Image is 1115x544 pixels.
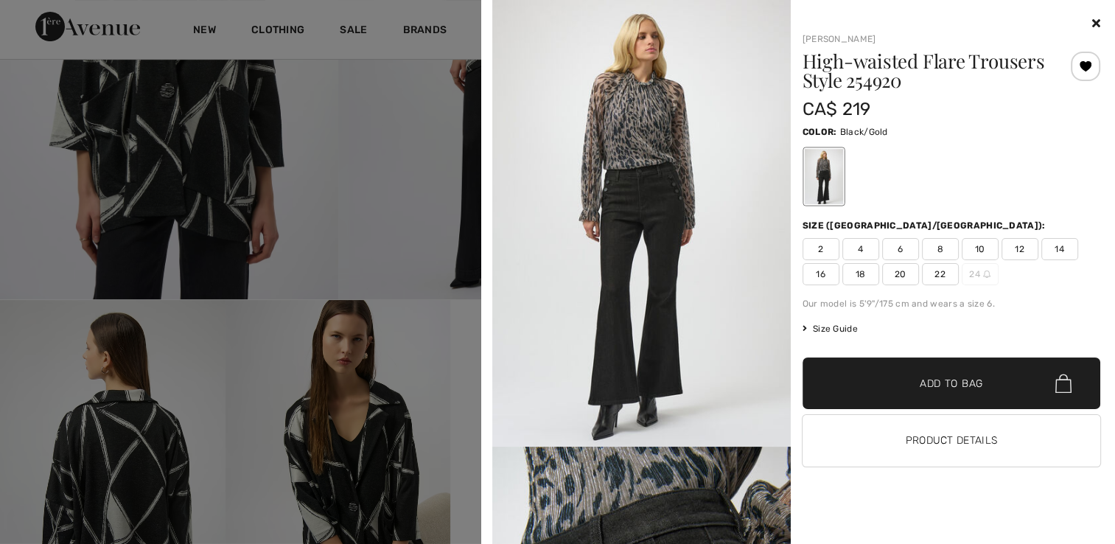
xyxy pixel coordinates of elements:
[922,238,959,260] span: 8
[1041,238,1078,260] span: 14
[983,271,990,278] img: ring-m.svg
[922,263,959,285] span: 22
[803,219,1049,232] div: Size ([GEOGRAPHIC_DATA]/[GEOGRAPHIC_DATA]):
[803,127,837,137] span: Color:
[803,322,858,335] span: Size Guide
[1055,374,1072,393] img: Bag.svg
[803,263,839,285] span: 16
[840,127,888,137] span: Black/Gold
[842,263,879,285] span: 18
[803,358,1101,409] button: Add to Bag
[962,238,999,260] span: 10
[803,99,871,119] span: CA$ 219
[1002,238,1038,260] span: 12
[32,10,63,24] span: Chat
[803,415,1101,467] button: Product Details
[920,376,983,391] span: Add to Bag
[803,238,839,260] span: 2
[962,263,999,285] span: 24
[882,263,919,285] span: 20
[804,149,842,204] div: Black/Gold
[803,52,1051,90] h1: High-waisted Flare Trousers Style 254920
[842,238,879,260] span: 4
[803,297,1101,310] div: Our model is 5'9"/175 cm and wears a size 6.
[803,34,876,44] a: [PERSON_NAME]
[882,238,919,260] span: 6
